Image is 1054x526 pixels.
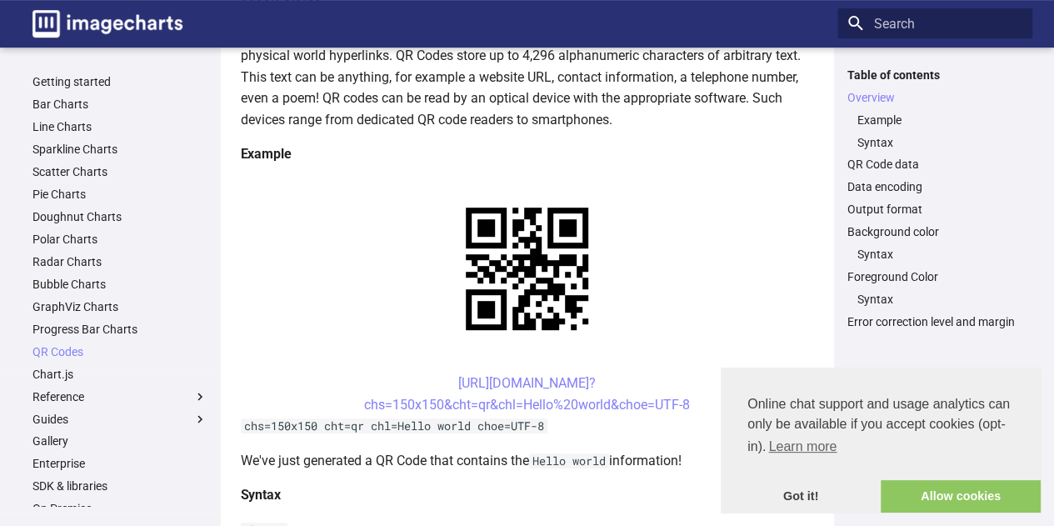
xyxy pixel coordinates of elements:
[241,450,814,472] p: We've just generated a QR Code that contains the information!
[32,74,207,89] a: Getting started
[26,3,189,44] a: Image-Charts documentation
[857,292,1022,307] a: Syntax
[837,8,1032,38] input: Search
[837,68,1032,83] label: Table of contents
[847,314,1022,329] a: Error correction level and margin
[847,113,1022,150] nav: Overview
[721,368,1041,513] div: cookieconsent
[847,269,1022,284] a: Foreground Color
[32,209,207,224] a: Doughnut Charts
[721,480,881,513] a: dismiss cookie message
[32,277,207,292] a: Bubble Charts
[32,142,207,157] a: Sparkline Charts
[364,375,690,413] a: [URL][DOMAIN_NAME]?chs=150x150&cht=qr&chl=Hello%20world&choe=UTF-8
[857,247,1022,262] a: Syntax
[847,90,1022,105] a: Overview
[32,478,207,493] a: SDK & libraries
[32,164,207,179] a: Scatter Charts
[766,434,839,459] a: learn more about cookies
[857,135,1022,150] a: Syntax
[32,367,207,382] a: Chart.js
[847,202,1022,217] a: Output format
[241,143,814,165] h4: Example
[241,418,547,433] code: chs=150x150 cht=qr chl=Hello world choe=UTF-8
[857,113,1022,128] a: Example
[847,157,1022,172] a: QR Code data
[32,119,207,134] a: Line Charts
[32,433,207,448] a: Gallery
[241,484,814,506] h4: Syntax
[32,456,207,471] a: Enterprise
[32,10,182,38] img: logo
[847,292,1022,307] nav: Foreground Color
[847,179,1022,194] a: Data encoding
[241,23,814,130] p: QR codes are a popular type of two-dimensional barcode. They are also known as hardlinks or physi...
[32,97,207,112] a: Bar Charts
[32,412,207,427] label: Guides
[32,344,207,359] a: QR Codes
[881,480,1041,513] a: allow cookies
[437,178,617,359] img: chart
[837,68,1032,330] nav: Table of contents
[32,389,207,404] label: Reference
[32,501,207,516] a: On Premise
[32,232,207,247] a: Polar Charts
[747,394,1014,459] span: Online chat support and usage analytics can only be available if you accept cookies (opt-in).
[32,299,207,314] a: GraphViz Charts
[847,224,1022,239] a: Background color
[529,453,609,468] code: Hello world
[32,187,207,202] a: Pie Charts
[32,254,207,269] a: Radar Charts
[32,322,207,337] a: Progress Bar Charts
[847,247,1022,262] nav: Background color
